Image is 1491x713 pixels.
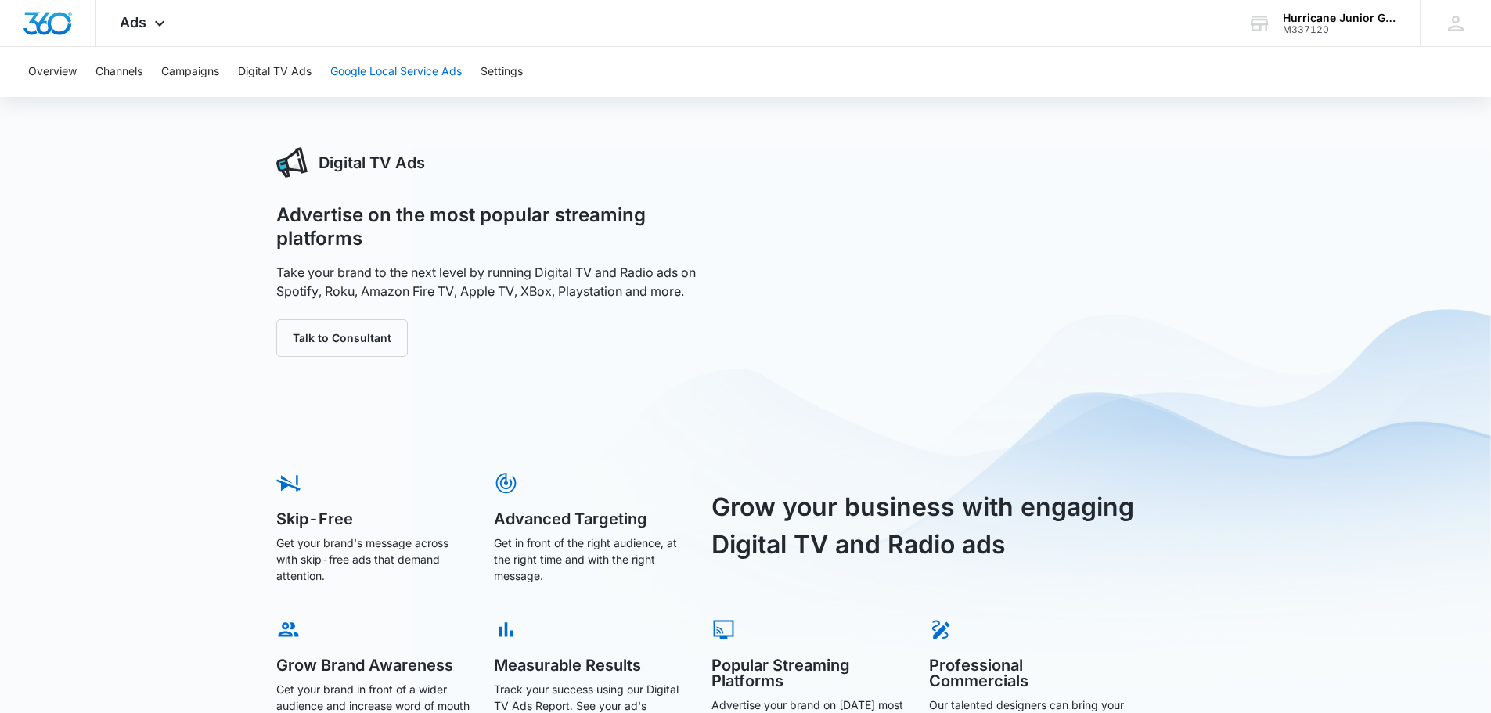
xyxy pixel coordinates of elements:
[95,47,142,97] button: Channels
[276,319,408,357] button: Talk to Consultant
[494,657,690,673] h5: Measurable Results
[276,657,472,673] h5: Grow Brand Awareness
[276,203,729,250] h1: Advertise on the most popular streaming platforms
[161,47,219,97] button: Campaigns
[711,488,1151,564] h3: Grow your business with engaging Digital TV and Radio ads
[276,535,472,584] p: Get your brand's message across with skip-free ads that demand attention.
[276,511,472,527] h5: Skip-Free
[481,47,523,97] button: Settings
[330,47,462,97] button: Google Local Service Ads
[276,263,729,301] p: Take your brand to the next level by running Digital TV and Radio ads on Spotify, Roku, Amazon Fi...
[494,511,690,527] h5: Advanced Targeting
[28,47,77,97] button: Overview
[1283,12,1397,24] div: account name
[929,657,1125,689] h5: Professional Commercials
[319,151,425,175] h3: Digital TV Ads
[1283,24,1397,35] div: account id
[711,657,907,689] h5: Popular Streaming Platforms
[494,535,690,584] p: Get in front of the right audience, at the right time and with the right message.
[763,147,1215,402] iframe: 5 Reasons Why Digital TV Works So Well
[238,47,312,97] button: Digital TV Ads
[120,14,146,31] span: Ads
